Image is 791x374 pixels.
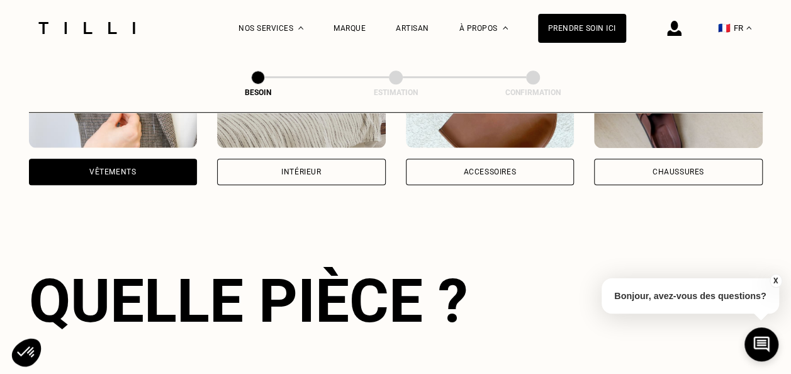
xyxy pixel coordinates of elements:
p: Bonjour, avez-vous des questions? [602,278,779,314]
div: Intérieur [281,168,321,176]
img: icône connexion [667,21,682,36]
div: Chaussures [653,168,704,176]
a: Marque [334,24,366,33]
div: Quelle pièce ? [29,266,763,336]
div: Estimation [333,88,459,97]
img: Logo du service de couturière Tilli [34,22,140,34]
a: Artisan [396,24,429,33]
img: menu déroulant [746,26,751,30]
span: 🇫🇷 [718,22,731,34]
button: X [769,274,782,288]
div: Besoin [195,88,321,97]
img: Menu déroulant [298,26,303,30]
div: Vêtements [89,168,136,176]
img: Menu déroulant à propos [503,26,508,30]
a: Prendre soin ici [538,14,626,43]
div: Confirmation [470,88,596,97]
div: Accessoires [463,168,516,176]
